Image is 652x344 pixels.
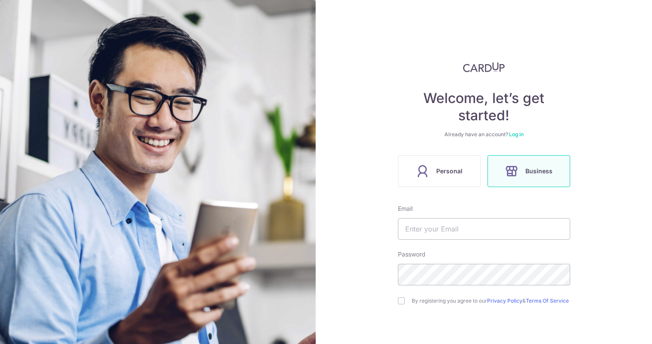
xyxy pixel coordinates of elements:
label: Email [398,204,413,213]
a: Personal [394,155,484,187]
a: Business [484,155,574,187]
div: Already have an account? [398,131,570,138]
label: By registering you agree to our & [412,297,570,304]
a: Privacy Policy [487,297,522,304]
img: CardUp Logo [463,62,505,72]
span: Business [525,166,553,176]
h4: Welcome, let’s get started! [398,90,570,124]
span: Personal [436,166,463,176]
input: Enter your Email [398,218,570,240]
a: Terms Of Service [526,297,569,304]
label: Password [398,250,425,259]
a: Log in [509,131,524,138]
